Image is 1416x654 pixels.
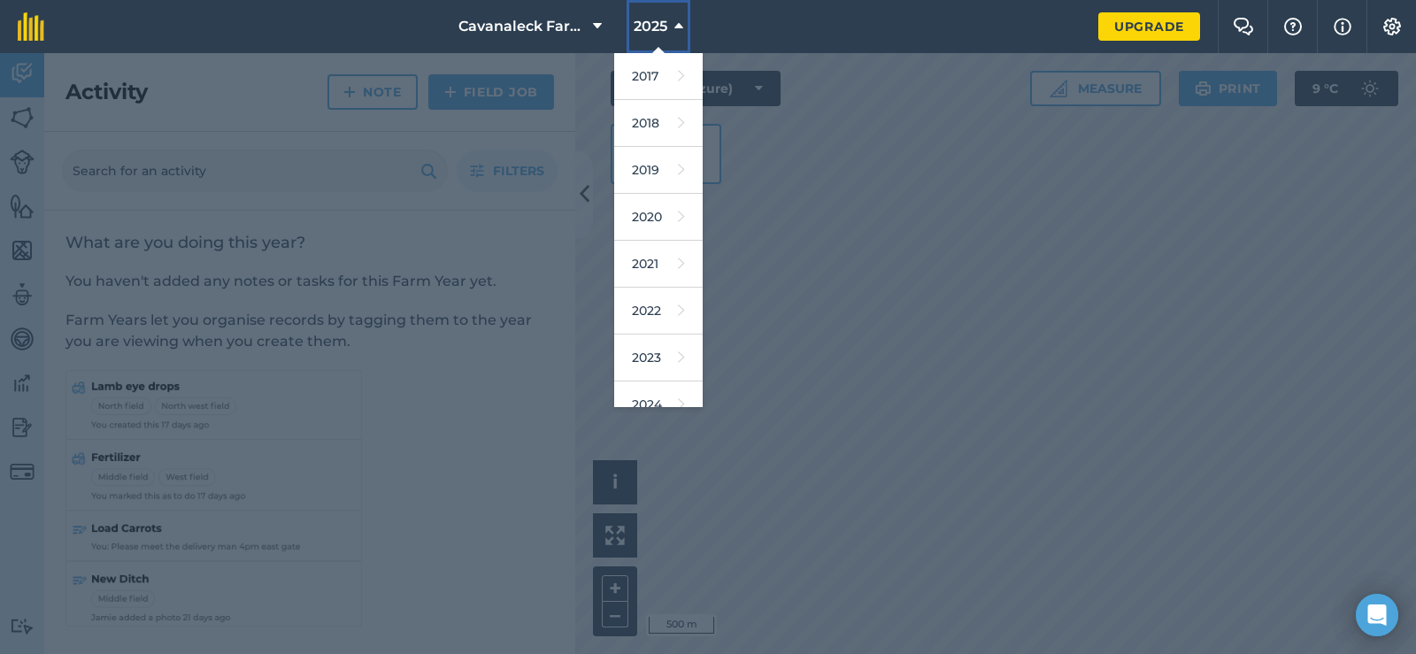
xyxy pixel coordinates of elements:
[614,241,703,288] a: 2021
[614,335,703,381] a: 2023
[614,100,703,147] a: 2018
[1334,16,1351,37] img: svg+xml;base64,PHN2ZyB4bWxucz0iaHR0cDovL3d3dy53My5vcmcvMjAwMC9zdmciIHdpZHRoPSIxNyIgaGVpZ2h0PSIxNy...
[634,16,667,37] span: 2025
[458,16,586,37] span: Cavanaleck Farms Ltd
[614,147,703,194] a: 2019
[614,288,703,335] a: 2022
[18,12,44,41] img: fieldmargin Logo
[1282,18,1304,35] img: A question mark icon
[614,53,703,100] a: 2017
[1233,18,1254,35] img: Two speech bubbles overlapping with the left bubble in the forefront
[614,381,703,428] a: 2024
[1098,12,1200,41] a: Upgrade
[1381,18,1403,35] img: A cog icon
[614,194,703,241] a: 2020
[1356,594,1398,636] div: Open Intercom Messenger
